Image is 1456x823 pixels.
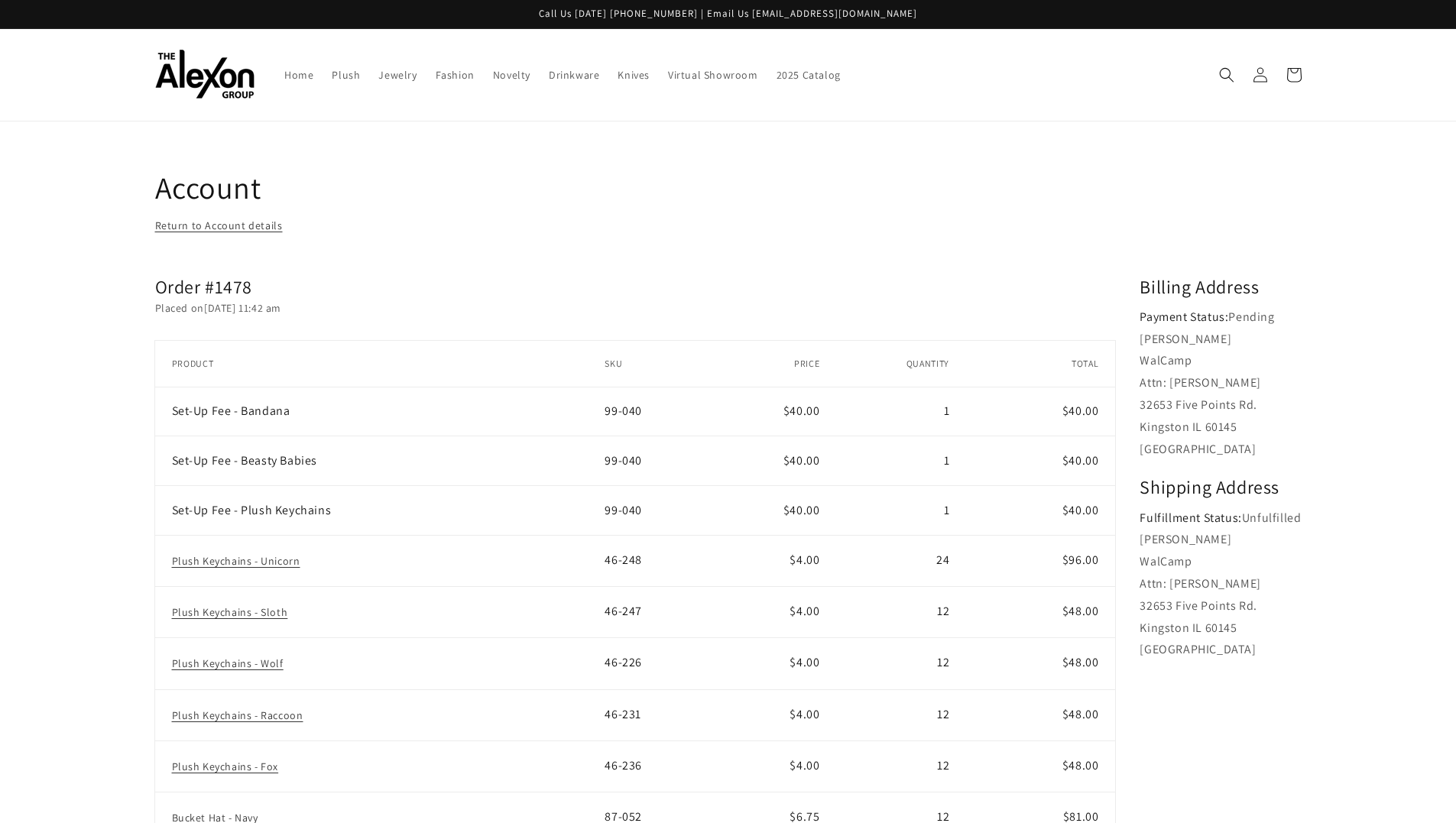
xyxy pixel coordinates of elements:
[790,706,819,722] span: $4.00
[605,486,722,536] td: 99-040
[966,436,1115,486] td: $40.00
[172,554,300,568] a: Plush Keychains - Unicorn
[605,587,722,638] td: 46-247
[783,502,820,518] span: $40.00
[1140,475,1301,499] h2: Shipping Address
[1140,529,1301,661] p: [PERSON_NAME] WalCamp Attn: [PERSON_NAME] 32653 Five Points Rd. Kingston IL 60145 [GEOGRAPHIC_DATA]
[172,760,279,773] a: Plush Keychains - Fox
[836,587,966,638] td: 12
[1140,309,1228,325] strong: Payment Status:
[790,552,819,568] span: $4.00
[436,68,475,82] span: Fashion
[172,455,589,467] p: Set-Up Fee - Beasty Babies
[836,341,966,387] th: Quantity
[605,341,722,387] th: SKU
[605,436,722,486] td: 99-040
[966,486,1115,536] td: $40.00
[549,68,599,82] span: Drinkware
[790,757,819,773] span: $4.00
[204,301,281,315] time: [DATE] 11:42 am
[966,387,1115,436] td: $40.00
[836,486,966,536] td: 1
[836,638,966,689] td: 12
[608,59,659,91] a: Knives
[836,536,966,587] td: 24
[605,387,722,436] td: 99-040
[1140,275,1301,299] h2: Billing Address
[172,605,288,619] a: Plush Keychains - Sloth
[836,740,966,792] td: 12
[783,403,820,419] span: $40.00
[605,638,722,689] td: 46-226
[783,452,820,468] span: $40.00
[426,59,484,91] a: Fashion
[1210,58,1244,92] summary: Search
[1140,507,1301,530] p: Unfulfilled
[155,167,1302,207] h1: Account
[966,587,1115,638] td: $48.00
[1140,329,1301,461] p: [PERSON_NAME] WalCamp Attn: [PERSON_NAME] 32653 Five Points Rd. Kingston IL 60145 [GEOGRAPHIC_DATA]
[540,59,608,91] a: Drinkware
[966,689,1115,740] td: $48.00
[966,740,1115,792] td: $48.00
[155,275,1116,299] h2: Order #1478
[722,341,836,387] th: Price
[777,68,841,82] span: 2025 Catalog
[605,689,722,740] td: 46-231
[836,689,966,740] td: 12
[332,68,360,82] span: Plush
[966,341,1115,387] th: Total
[172,405,290,417] p: Set-Up Fee - Bandana
[966,638,1115,689] td: $48.00
[790,654,819,670] span: $4.00
[155,50,255,99] img: The Alexon Group
[605,536,722,587] td: 46-248
[369,59,426,91] a: Jewelry
[836,387,966,436] td: 1
[605,740,722,792] td: 46-236
[323,59,369,91] a: Plush
[493,68,530,82] span: Novelty
[668,68,758,82] span: Virtual Showroom
[1140,306,1301,329] p: Pending
[155,299,1116,318] p: Placed on
[484,59,540,91] a: Novelty
[767,59,850,91] a: 2025 Catalog
[659,59,767,91] a: Virtual Showroom
[172,656,284,670] a: Plush Keychains - Wolf
[378,68,417,82] span: Jewelry
[155,341,605,387] th: Product
[155,216,283,235] a: Return to Account details
[284,68,313,82] span: Home
[172,504,589,517] p: Set-Up Fee - Plush Keychains
[790,603,819,619] span: $4.00
[618,68,650,82] span: Knives
[172,708,303,722] a: Plush Keychains - Raccoon
[966,536,1115,587] td: $96.00
[275,59,323,91] a: Home
[836,436,966,486] td: 1
[1140,510,1241,526] strong: Fulfillment Status:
